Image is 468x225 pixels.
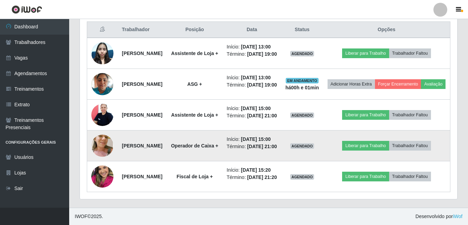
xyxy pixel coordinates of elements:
[91,69,113,99] img: 1754408841628.jpeg
[290,51,314,56] span: AGENDADO
[227,81,277,89] li: Término:
[247,144,277,149] time: [DATE] 21:00
[176,174,213,179] strong: Fiscal de Loja +
[247,82,277,88] time: [DATE] 19:00
[241,44,271,49] time: [DATE] 13:00
[11,5,42,14] img: CoreUI Logo
[91,38,113,68] img: 1728943951553.jpeg
[389,141,431,151] button: Trabalhador Faltou
[375,79,421,89] button: Forçar Encerramento
[342,172,389,181] button: Liberar para Trabalho
[122,174,162,179] strong: [PERSON_NAME]
[323,22,450,38] th: Opções
[389,172,431,181] button: Trabalhador Faltou
[227,51,277,58] li: Término:
[118,22,167,38] th: Trabalhador
[91,100,113,129] img: 1705883176470.jpeg
[421,79,446,89] button: Avaliação
[342,110,389,120] button: Liberar para Trabalho
[290,143,314,149] span: AGENDADO
[247,174,277,180] time: [DATE] 21:20
[389,110,431,120] button: Trabalhador Faltou
[290,112,314,118] span: AGENDADO
[247,51,277,57] time: [DATE] 19:00
[227,166,277,174] li: Início:
[171,51,218,56] strong: Assistente de Loja +
[389,48,431,58] button: Trabalhador Faltou
[122,81,162,87] strong: [PERSON_NAME]
[187,81,202,87] strong: ASG +
[227,105,277,112] li: Início:
[241,136,271,142] time: [DATE] 15:00
[227,136,277,143] li: Início:
[342,48,389,58] button: Liberar para Trabalho
[171,143,218,148] strong: Operador de Caixa +
[342,141,389,151] button: Liberar para Trabalho
[241,106,271,111] time: [DATE] 15:00
[286,78,319,83] span: EM ANDAMENTO
[227,43,277,51] li: Início:
[227,143,277,150] li: Término:
[241,167,271,173] time: [DATE] 15:20
[227,112,277,119] li: Término:
[122,143,162,148] strong: [PERSON_NAME]
[290,174,314,180] span: AGENDADO
[285,85,319,90] strong: há 00 h e 01 min
[453,214,462,219] a: iWof
[241,75,271,80] time: [DATE] 13:00
[91,125,113,166] img: 1752702642595.jpeg
[75,213,103,220] span: © 2025 .
[415,213,462,220] span: Desenvolvido por
[122,51,162,56] strong: [PERSON_NAME]
[167,22,222,38] th: Posição
[227,74,277,81] li: Início:
[122,112,162,118] strong: [PERSON_NAME]
[171,112,218,118] strong: Assistente de Loja +
[247,113,277,118] time: [DATE] 21:00
[281,22,323,38] th: Status
[91,157,113,196] img: 1705685988948.jpeg
[222,22,281,38] th: Data
[227,174,277,181] li: Término:
[328,79,375,89] button: Adicionar Horas Extra
[75,214,88,219] span: IWOF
